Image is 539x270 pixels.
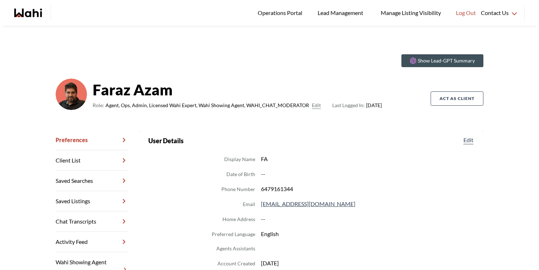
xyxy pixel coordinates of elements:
dt: Agents Assistants [216,244,255,253]
dd: -- [261,214,475,224]
a: Preferences [56,130,128,150]
a: Wahi homepage [14,9,42,17]
dt: Date of Birth [226,170,255,179]
button: Edit [312,101,321,110]
strong: Faraz Azam [93,79,382,100]
dt: Account Created [217,259,255,268]
button: Show Lead-GPT Summary [401,54,483,67]
button: Act as Client [431,91,483,106]
dd: 6479161344 [261,184,475,194]
a: Saved Listings [56,191,128,211]
a: Saved Searches [56,171,128,191]
dd: [EMAIL_ADDRESS][DOMAIN_NAME] [261,199,475,209]
p: Show Lead-GPT Summary [418,57,475,64]
span: Log Out [456,8,476,17]
span: Operations Portal [258,8,305,17]
dt: Email [243,200,255,209]
a: Activity Feed [56,232,128,252]
span: [DATE] [332,101,382,110]
span: Last Logged In: [332,102,365,108]
span: Lead Management [318,8,366,17]
dt: Phone Number [221,185,255,194]
dd: [DATE] [261,259,475,268]
dd: English [261,229,475,239]
img: d03c15c2156146a3.png [56,79,87,110]
dt: Home Address [222,215,255,224]
dt: Preferred Language [212,230,255,239]
button: Edit [462,136,475,144]
dd: FA [261,154,475,164]
span: Role: [93,101,104,110]
a: Client List [56,150,128,171]
span: Manage Listing Visibility [379,8,443,17]
span: Agent, Ops, Admin, Licensed Wahi Expert, Wahi Showing Agent, WAHI_CHAT_MODERATOR [106,101,309,110]
dt: Display Name [224,155,255,164]
dd: -- [261,169,475,179]
a: Chat Transcripts [56,211,128,232]
h2: User Details [148,136,184,146]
